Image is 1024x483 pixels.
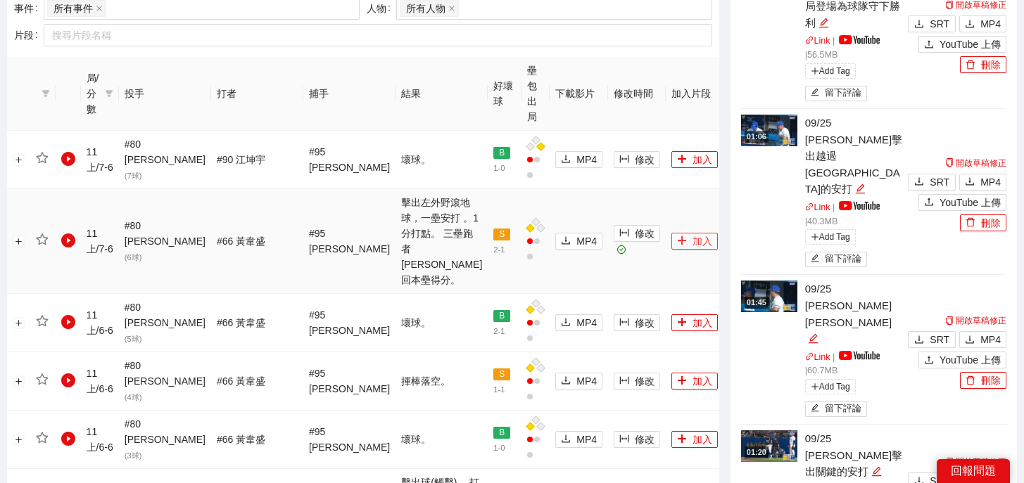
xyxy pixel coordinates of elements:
[805,229,856,245] span: Add Tag
[13,318,25,329] button: 展開行
[635,315,655,330] span: 修改
[671,151,718,168] button: plus加入
[211,57,303,131] th: 打者
[125,302,206,344] span: # 80 [PERSON_NAME]
[493,228,510,241] span: S
[805,352,830,362] a: linkLink
[493,385,505,394] span: 1 - 1
[805,401,868,417] button: edit留下評論
[619,434,629,445] span: column-width
[940,37,1001,52] span: YouTube 上傳
[871,466,882,477] span: edit
[576,373,597,389] span: MP4
[493,164,505,172] span: 1 - 0
[671,373,718,389] button: plus加入
[493,444,505,452] span: 1 - 0
[635,152,655,167] span: 修改
[608,57,666,131] th: 修改時間
[87,426,113,453] span: 11 上 / 6 - 6
[555,151,602,168] button: downloadMP4
[937,459,1010,483] div: 回報問題
[959,331,1006,348] button: downloadMP4
[125,139,206,181] span: # 80 [PERSON_NAME]
[818,18,829,28] span: edit
[671,314,718,331] button: plus加入
[493,327,505,335] span: 2 - 1
[741,115,797,146] img: e547bec5-5d0c-4852-8fb8-fd31320852eb.jpg
[561,154,571,165] span: download
[965,19,975,30] span: download
[635,373,655,389] span: 修改
[805,202,830,212] a: linkLink
[614,431,660,448] button: column-width修改
[36,432,49,444] span: star
[396,411,488,469] td: 壞球。
[61,432,75,446] span: play-circle
[805,86,868,101] button: edit留下評論
[309,426,390,453] span: # 95 [PERSON_NAME]
[493,368,510,381] span: S
[908,174,956,191] button: downloadSRT
[805,201,904,229] p: | | 40.3 MB
[406,1,445,16] span: 所有人物
[561,434,571,445] span: download
[741,281,797,312] img: 60b4193e-5ad6-4c8a-b6b2-a676e4067d84.jpg
[36,152,49,165] span: star
[125,335,142,343] span: ( 5 球)
[918,36,1006,53] button: uploadYouTube 上傳
[13,376,25,387] button: 展開行
[960,214,1006,231] button: delete刪除
[805,115,904,198] div: 09/25 [PERSON_NAME]擊出越過[GEOGRAPHIC_DATA]的安打
[855,183,866,194] span: edit
[125,393,142,401] span: ( 4 球)
[966,60,975,71] span: delete
[945,458,954,466] span: copy
[396,189,488,294] td: 擊出左外野滾地球，一壘安打 。1分打點。 三壘跑者[PERSON_NAME]回本壘得分。
[555,431,602,448] button: downloadMP4
[811,88,820,98] span: edit
[945,1,954,9] span: copy
[87,368,113,394] span: 11 上 / 6 - 6
[53,1,93,16] span: 所有事件
[908,15,956,32] button: downloadSRT
[635,226,655,241] span: 修改
[959,174,1006,191] button: downloadMP4
[555,233,602,250] button: downloadMP4
[493,310,510,323] span: B
[671,431,718,448] button: plus加入
[808,333,818,344] span: edit
[488,57,522,131] th: 好壞球
[805,430,904,480] div: 09/25 [PERSON_NAME]擊出關鍵的安打
[217,317,265,328] span: # 66 黃韋盛
[105,89,113,98] span: filter
[614,314,660,331] button: column-width修改
[966,375,975,387] span: delete
[125,418,206,461] span: # 80 [PERSON_NAME]
[677,154,687,165] span: plus
[908,331,956,348] button: downloadSRT
[677,317,687,328] span: plus
[617,245,626,255] span: check-circle
[741,430,797,462] img: e46cdb61-beb2-4c5c-9323-cc893213cd17.jpg
[87,70,99,117] span: 局/分數
[87,228,113,255] span: 11 上 / 7 - 6
[125,451,142,460] span: ( 3 球)
[918,194,1006,211] button: uploadYouTube 上傳
[805,351,904,379] p: | | 60.7 MB
[666,57,723,131] th: 加入片段
[102,67,116,120] span: filter
[555,314,602,331] button: downloadMP4
[930,332,949,347] span: SRT
[493,245,505,254] span: 2 - 1
[217,236,265,247] span: # 66 黃韋盛
[619,375,629,387] span: column-width
[125,253,142,262] span: ( 6 球)
[924,355,934,366] span: upload
[966,217,975,228] span: delete
[677,434,687,445] span: plus
[965,335,975,346] span: download
[561,317,571,328] span: download
[448,5,455,12] span: close
[125,220,206,262] span: # 80 [PERSON_NAME]
[839,35,880,44] img: yt_logo_rgb_light.a676ea31.png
